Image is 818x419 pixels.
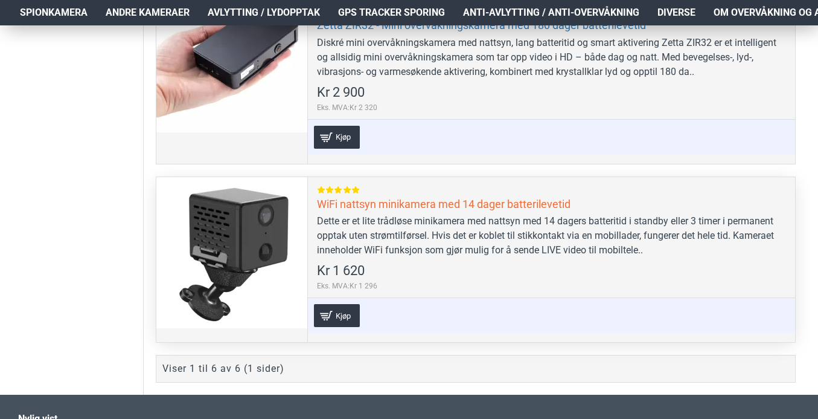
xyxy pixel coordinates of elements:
[20,5,88,20] span: Spionkamera
[162,362,284,376] div: Viser 1 til 6 av 6 (1 sider)
[156,177,307,328] a: WiFi nattsyn minikamera med 14 dager batterilevetid WiFi nattsyn minikamera med 14 dager batteril...
[333,133,354,141] span: Kjøp
[208,5,320,20] span: Avlytting / Lydopptak
[317,36,786,79] div: Diskré mini overvåkningskamera med nattsyn, lang batteritid og smart aktivering Zetta ZIR32 er et...
[338,5,445,20] span: GPS Tracker Sporing
[317,18,646,32] a: Zetta ZIR32 - Mini overvåkningskamera med 180 dager batterilevetid
[463,5,639,20] span: Anti-avlytting / Anti-overvåkning
[317,281,377,291] span: Eks. MVA:Kr 1 296
[317,214,786,258] div: Dette er et lite trådløse minikamera med nattsyn med 14 dagers batteritid i standby eller 3 timer...
[106,5,190,20] span: Andre kameraer
[317,264,365,278] span: Kr 1 620
[317,102,377,113] span: Eks. MVA:Kr 2 320
[317,197,570,211] a: WiFi nattsyn minikamera med 14 dager batterilevetid
[657,5,695,20] span: Diverse
[333,312,354,320] span: Kjøp
[317,86,365,99] span: Kr 2 900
